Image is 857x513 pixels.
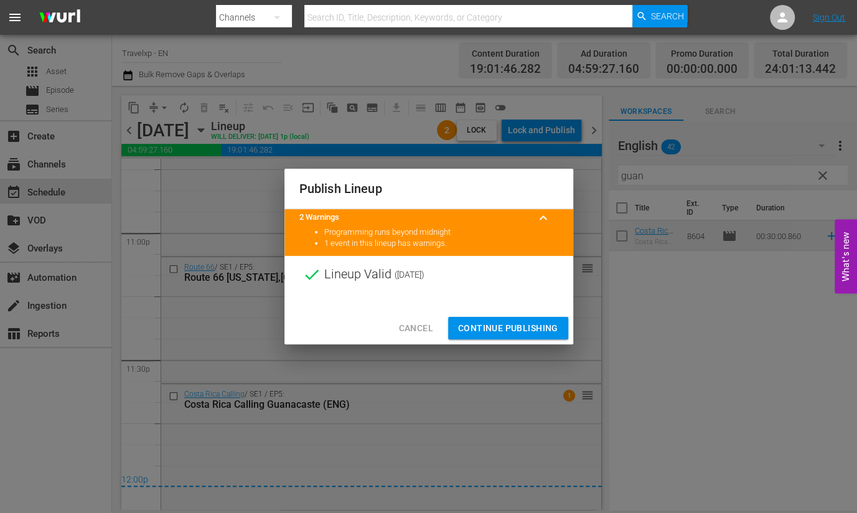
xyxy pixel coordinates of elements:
span: menu [7,10,22,25]
img: ans4CAIJ8jUAAAAAAAAAAAAAAAAAAAAAAAAgQb4GAAAAAAAAAAAAAAAAAAAAAAAAJMjXAAAAAAAAAAAAAAAAAAAAAAAAgAT5G... [30,3,90,32]
li: Programming runs beyond midnight [324,227,558,238]
button: keyboard_arrow_up [528,203,558,233]
span: keyboard_arrow_up [536,210,551,225]
button: Continue Publishing [448,317,568,340]
li: 1 event in this lineup has warnings. [324,238,558,250]
button: Cancel [388,317,443,340]
span: Search [651,5,684,27]
h2: Publish Lineup [299,179,558,199]
span: Cancel [398,321,433,336]
span: Continue Publishing [458,321,558,336]
title: 2 Warnings [299,212,528,224]
a: Sign Out [813,12,845,22]
div: Lineup Valid [284,256,573,293]
span: ( [DATE] ) [395,265,424,284]
button: Open Feedback Widget [835,220,857,294]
